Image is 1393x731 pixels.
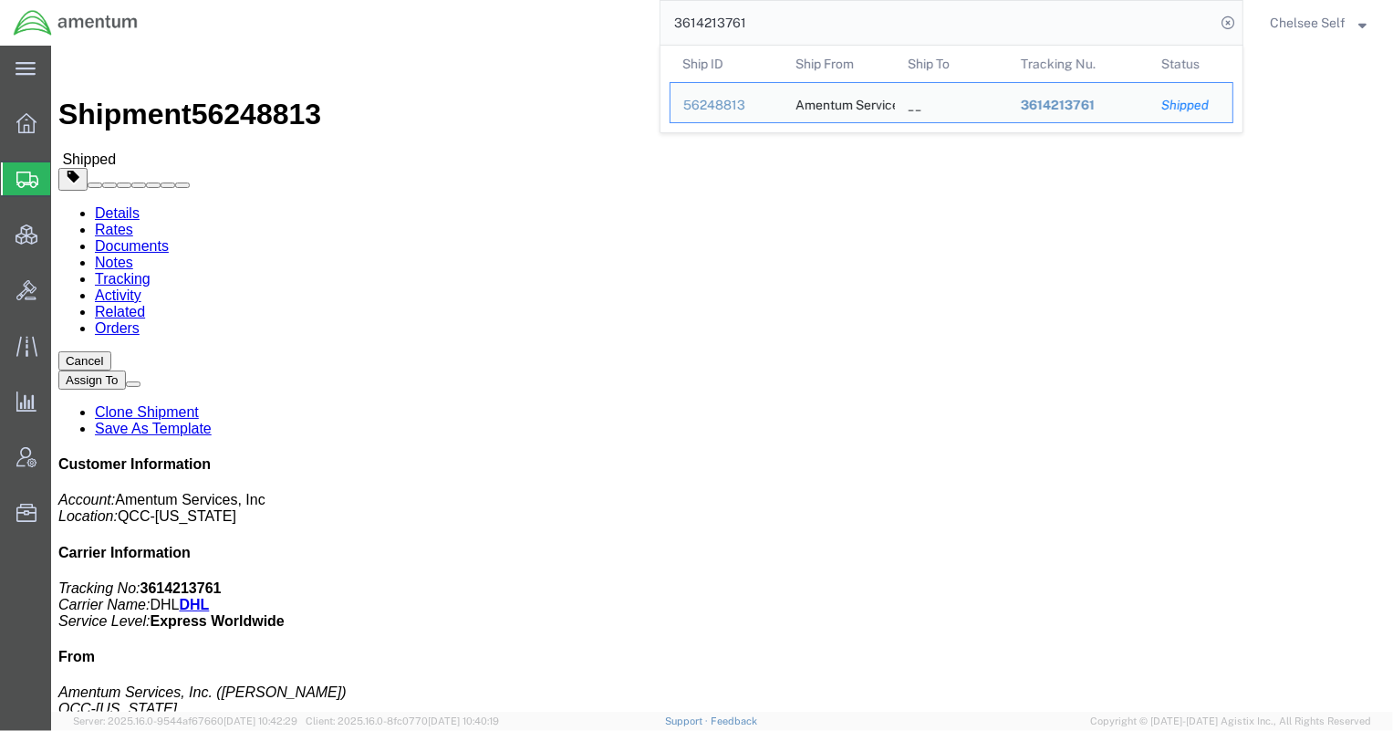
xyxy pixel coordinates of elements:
[1269,12,1367,34] button: Chelsee Self
[73,715,297,726] span: Server: 2025.16.0-9544af67660
[683,96,770,115] div: 56248813
[1161,96,1220,115] div: Shipped
[783,46,896,82] th: Ship From
[908,83,921,122] div: __
[306,715,499,726] span: Client: 2025.16.0-8fc0770
[670,46,783,82] th: Ship ID
[1021,98,1095,112] span: 3614213761
[428,715,499,726] span: [DATE] 10:40:19
[1021,96,1137,115] div: 3614213761
[13,9,139,37] img: logo
[670,46,1242,132] table: Search Results
[224,715,297,726] span: [DATE] 10:42:29
[665,715,711,726] a: Support
[1270,13,1346,33] span: Chelsee Self
[1090,714,1371,729] span: Copyright © [DATE]-[DATE] Agistix Inc., All Rights Reserved
[711,715,757,726] a: Feedback
[895,46,1008,82] th: Ship To
[795,83,883,122] div: Amentum Services, Inc.
[1149,46,1233,82] th: Status
[1008,46,1149,82] th: Tracking Nu.
[51,46,1393,712] iframe: FS Legacy Container
[660,1,1215,45] input: Search for shipment number, reference number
